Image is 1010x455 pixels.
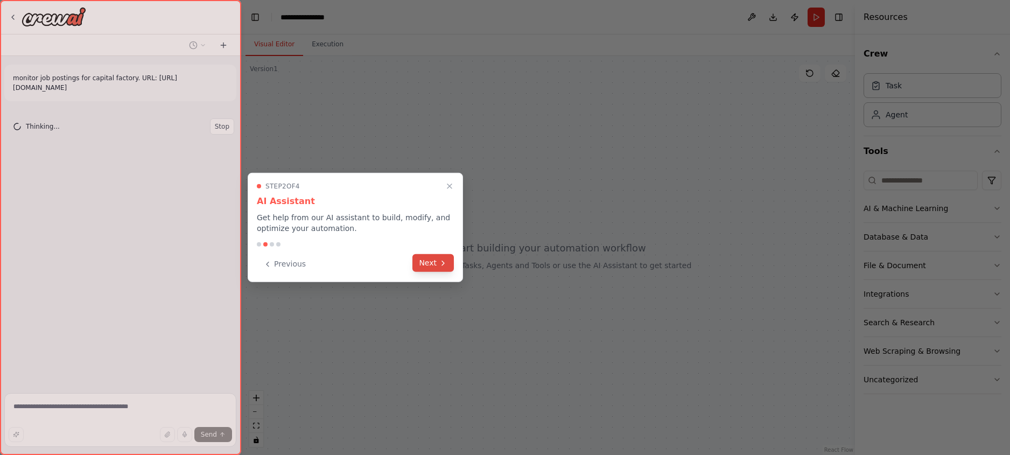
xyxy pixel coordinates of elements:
[265,182,300,191] span: Step 2 of 4
[257,212,454,234] p: Get help from our AI assistant to build, modify, and optimize your automation.
[257,255,312,273] button: Previous
[248,10,263,25] button: Hide left sidebar
[412,254,454,272] button: Next
[257,195,454,208] h3: AI Assistant
[443,180,456,193] button: Close walkthrough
